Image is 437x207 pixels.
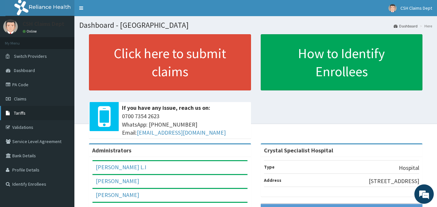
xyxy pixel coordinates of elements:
img: User Image [388,4,397,12]
span: Dashboard [14,67,35,73]
a: How to Identify Enrollees [261,34,423,90]
b: Administrators [92,147,131,154]
img: d_794563401_company_1708531726252_794563401 [12,32,26,48]
p: CSH Claims Dept [23,21,64,27]
a: [PERSON_NAME] [96,177,139,185]
a: Click here to submit claims [89,34,251,90]
a: [PERSON_NAME] L.I [96,163,146,171]
span: Tariffs [14,110,26,116]
span: We're online! [38,62,89,128]
span: Switch Providers [14,53,47,59]
span: 0700 7354 2623 WhatsApp: [PHONE_NUMBER] Email: [122,112,248,137]
a: Online [23,29,38,34]
h1: Dashboard - [GEOGRAPHIC_DATA] [79,21,432,29]
a: [PERSON_NAME] [96,191,139,199]
strong: Crystal Specialist Hospital [264,147,333,154]
a: Dashboard [394,23,418,29]
textarea: Type your message and hit 'Enter' [3,138,123,161]
b: If you have any issue, reach us on: [122,104,210,111]
a: [EMAIL_ADDRESS][DOMAIN_NAME] [137,129,226,136]
p: Hospital [399,164,419,172]
li: Here [418,23,432,29]
img: User Image [3,19,18,34]
div: Minimize live chat window [106,3,122,19]
b: Address [264,177,281,183]
span: Claims [14,96,27,102]
b: Type [264,164,275,170]
p: [STREET_ADDRESS] [369,177,419,185]
span: CSH Claims Dept [400,5,432,11]
div: Chat with us now [34,36,109,45]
